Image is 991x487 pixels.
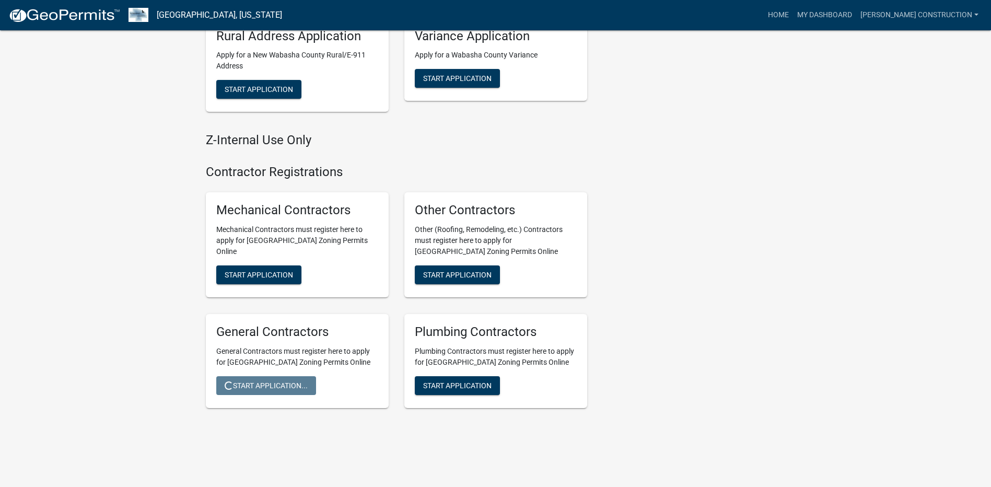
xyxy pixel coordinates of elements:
[423,270,492,279] span: Start Application
[415,69,500,88] button: Start Application
[216,346,378,368] p: General Contractors must register here to apply for [GEOGRAPHIC_DATA] Zoning Permits Online
[216,80,301,99] button: Start Application
[423,381,492,389] span: Start Application
[415,203,577,218] h5: Other Contractors
[216,203,378,218] h5: Mechanical Contractors
[423,74,492,83] span: Start Application
[225,85,293,94] span: Start Application
[415,324,577,340] h5: Plumbing Contractors
[415,29,577,44] h5: Variance Application
[157,6,282,24] a: [GEOGRAPHIC_DATA], [US_STATE]
[206,133,587,148] h4: Z-Internal Use Only
[216,224,378,257] p: Mechanical Contractors must register here to apply for [GEOGRAPHIC_DATA] Zoning Permits Online
[793,5,856,25] a: My Dashboard
[415,265,500,284] button: Start Application
[216,50,378,72] p: Apply for a New Wabasha County Rural/E-911 Address
[216,265,301,284] button: Start Application
[216,324,378,340] h5: General Contractors
[225,270,293,279] span: Start Application
[415,50,577,61] p: Apply for a Wabasha County Variance
[415,346,577,368] p: Plumbing Contractors must register here to apply for [GEOGRAPHIC_DATA] Zoning Permits Online
[206,165,587,180] h4: Contractor Registrations
[129,8,148,22] img: Wabasha County, Minnesota
[764,5,793,25] a: Home
[216,376,316,395] button: Start Application...
[415,376,500,395] button: Start Application
[856,5,983,25] a: [PERSON_NAME] Construction
[415,224,577,257] p: Other (Roofing, Remodeling, etc.) Contractors must register here to apply for [GEOGRAPHIC_DATA] Z...
[216,29,378,44] h5: Rural Address Application
[225,381,308,389] span: Start Application...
